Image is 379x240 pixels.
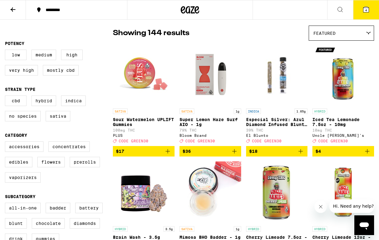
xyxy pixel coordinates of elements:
label: High [61,50,83,60]
p: Iced Tea Lemonade 7.5oz - 10mg [312,117,374,127]
span: Featured [313,31,336,36]
p: HYBRID [246,226,261,232]
span: $17 [116,149,124,154]
iframe: Button to launch messaging window [354,215,374,235]
p: INDICA [246,108,261,114]
label: Chocolate [32,218,65,229]
span: CODE GREEN30 [119,139,148,143]
p: Sour Watermelon UPLIFT Gummies [113,117,175,127]
img: Bloom Brand - Super Lemon Haze Surf AIO - 1g [179,44,241,105]
label: Accessories [5,141,43,152]
label: Badder [46,203,70,213]
p: 39% THC [246,128,308,132]
img: Punch Edibles - Mimosa BHO Badder - 1g [179,161,241,223]
p: 100mg THC [113,128,175,132]
p: HYBRID [312,108,327,114]
div: El Blunto [246,133,308,137]
p: 3.5g [163,226,175,232]
label: Concentrates [48,141,90,152]
p: 1g [234,226,241,232]
label: CBD [5,96,27,106]
p: Super Lemon Haze Surf AIO - 1g [179,117,241,127]
span: CODE GREEN30 [318,139,348,143]
label: All-In-One [5,203,41,213]
img: El Blunto - Especial Silver: Azul Diamond Infused Blunt - 1.65g [246,44,308,105]
div: Bloom Brand [179,133,241,137]
iframe: Close message [315,201,327,213]
p: HYBRID [312,226,327,232]
img: Uncle Arnie's - Cherry Limeade 12oz - 100mg [312,161,374,223]
label: Vaporizers [5,172,41,183]
label: Flowers [37,157,65,167]
img: PLUS - Sour Watermelon UPLIFT Gummies [113,44,175,105]
span: $18 [249,149,257,154]
label: Mostly CBD [43,65,79,75]
button: Add to bag [312,146,374,157]
span: $36 [183,149,191,154]
label: Edibles [5,157,32,167]
label: Blunt [5,218,27,229]
span: 4 [365,8,367,12]
p: SATIVA [113,108,128,114]
p: Brain Wash - 3.5g [113,235,175,240]
a: Open page for Iced Tea Lemonade 7.5oz - 10mg from Uncle Arnie's [312,44,374,146]
p: 10mg THC [312,128,374,132]
legend: Subcategory [5,194,35,199]
a: Open page for Sour Watermelon UPLIFT Gummies from PLUS [113,44,175,146]
p: SATIVA [179,108,194,114]
label: Very High [5,65,38,75]
span: $4 [315,149,321,154]
img: Uncle Arnie's - Cherry Limeade 7.5oz - 10mg [246,161,308,223]
legend: Potency [5,41,24,46]
p: HYBRID [113,226,128,232]
span: CODE GREEN30 [252,139,282,143]
label: Prerolls [70,157,100,167]
img: Alien Labs - Brain Wash - 3.5g [113,161,175,223]
a: Open page for Super Lemon Haze Surf AIO - 1g from Bloom Brand [179,44,241,146]
div: PLUS [113,133,175,137]
label: Low [5,50,27,60]
img: Uncle Arnie's - Iced Tea Lemonade 7.5oz - 10mg [312,44,374,105]
label: Medium [31,50,56,60]
label: Indica [61,96,86,106]
legend: Category [5,133,27,138]
label: Sativa [46,111,70,121]
p: Showing 144 results [113,28,189,39]
p: 1g [234,108,241,114]
button: 4 [353,0,379,19]
label: Battery [75,203,103,213]
div: Uncle [PERSON_NAME]'s [312,133,374,137]
legend: Strain Type [5,87,35,92]
p: Especial Silver: Azul Diamond Infused Blunt - 1.65g [246,117,308,127]
p: SATIVA [179,226,194,232]
p: 1.65g [295,108,307,114]
iframe: Message from company [329,199,374,213]
button: Add to bag [246,146,308,157]
label: No Species [5,111,41,121]
a: Open page for Especial Silver: Azul Diamond Infused Blunt - 1.65g from El Blunto [246,44,308,146]
span: CODE GREEN30 [185,139,215,143]
button: Add to bag [113,146,175,157]
label: Hybrid [31,96,56,106]
label: Diamonds [70,218,100,229]
p: 79% THC [179,128,241,132]
p: Mimosa BHO Badder - 1g [179,235,241,240]
button: Add to bag [179,146,241,157]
